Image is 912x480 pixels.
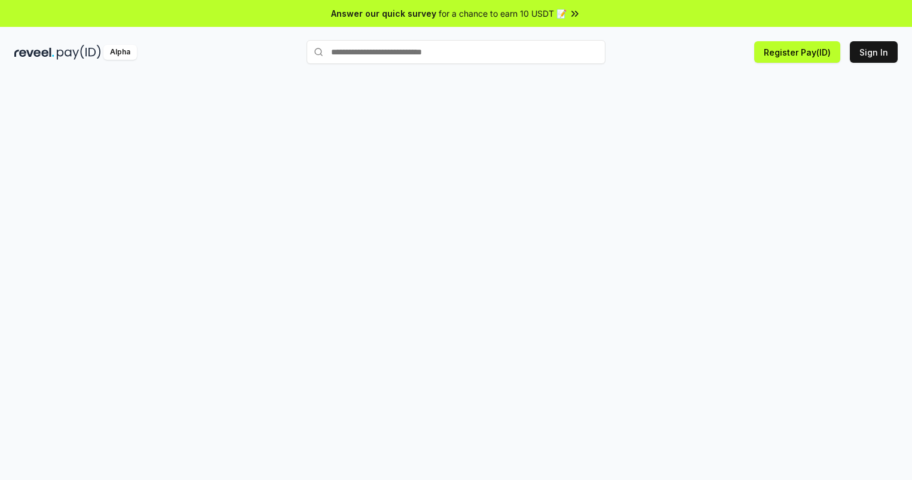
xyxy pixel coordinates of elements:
[331,7,436,20] span: Answer our quick survey
[103,45,137,60] div: Alpha
[14,45,54,60] img: reveel_dark
[850,41,898,63] button: Sign In
[57,45,101,60] img: pay_id
[754,41,840,63] button: Register Pay(ID)
[439,7,567,20] span: for a chance to earn 10 USDT 📝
